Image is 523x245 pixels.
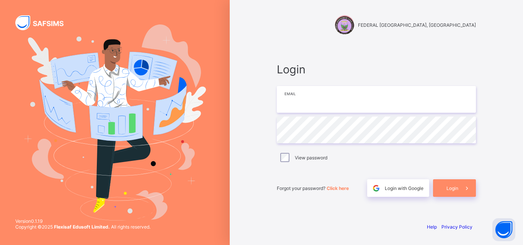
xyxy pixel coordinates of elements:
[54,224,110,230] strong: Flexisaf Edusoft Limited.
[427,224,437,230] a: Help
[327,185,349,191] a: Click here
[277,185,349,191] span: Forgot your password?
[15,224,150,230] span: Copyright © 2025 All rights reserved.
[372,184,381,193] img: google.396cfc9801f0270233282035f929180a.svg
[492,218,515,241] button: Open asap
[15,218,150,224] span: Version 0.1.19
[24,24,206,220] img: Hero Image
[295,155,327,161] label: View password
[446,185,458,191] span: Login
[277,63,476,76] span: Login
[15,15,73,30] img: SAFSIMS Logo
[385,185,423,191] span: Login with Google
[441,224,472,230] a: Privacy Policy
[358,22,476,28] span: FEDERAL [GEOGRAPHIC_DATA], [GEOGRAPHIC_DATA]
